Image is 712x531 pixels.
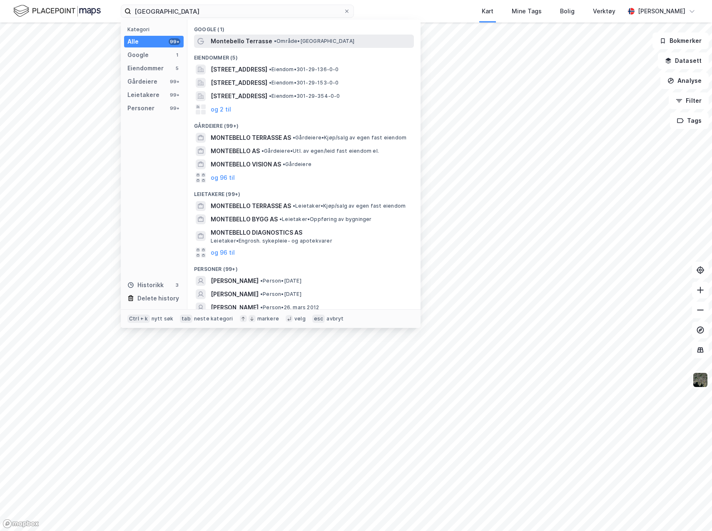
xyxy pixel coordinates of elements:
[669,92,709,109] button: Filter
[692,372,708,388] img: 9k=
[293,203,295,209] span: •
[211,289,259,299] span: [PERSON_NAME]
[279,216,372,223] span: Leietaker • Oppføring av bygninger
[211,104,231,114] button: og 2 til
[274,38,354,45] span: Område • [GEOGRAPHIC_DATA]
[127,50,149,60] div: Google
[260,278,301,284] span: Person • [DATE]
[269,66,271,72] span: •
[260,291,263,297] span: •
[269,66,339,73] span: Eiendom • 301-29-136-0-0
[283,161,285,167] span: •
[169,105,180,112] div: 99+
[293,134,406,141] span: Gårdeiere • Kjøp/salg av egen fast eiendom
[127,315,150,323] div: Ctrl + k
[269,93,340,99] span: Eiendom • 301-29-354-0-0
[187,20,421,35] div: Google (1)
[174,65,180,72] div: 5
[169,78,180,85] div: 99+
[13,4,101,18] img: logo.f888ab2527a4732fd821a326f86c7f29.svg
[293,203,406,209] span: Leietaker • Kjøp/salg av egen fast eiendom
[131,5,344,17] input: Søk på adresse, matrikkel, gårdeiere, leietakere eller personer
[211,248,235,258] button: og 96 til
[512,6,542,16] div: Mine Tags
[312,315,325,323] div: esc
[293,134,295,141] span: •
[261,148,379,154] span: Gårdeiere • Utl. av egen/leid fast eiendom el.
[593,6,615,16] div: Verktøy
[269,93,271,99] span: •
[260,304,263,310] span: •
[211,228,411,238] span: MONTEBELLO DIAGNOSTICS AS
[137,293,179,303] div: Delete history
[180,315,192,323] div: tab
[261,148,264,154] span: •
[211,201,291,211] span: MONTEBELLO TERRASSE AS
[127,37,139,47] div: Alle
[257,315,279,322] div: markere
[670,112,709,129] button: Tags
[211,65,267,74] span: [STREET_ADDRESS]
[211,303,259,313] span: [PERSON_NAME]
[187,184,421,199] div: Leietakere (99+)
[274,38,276,44] span: •
[211,78,267,88] span: [STREET_ADDRESS]
[260,278,263,284] span: •
[211,91,267,101] span: [STREET_ADDRESS]
[652,32,709,49] button: Bokmerker
[658,52,709,69] button: Datasett
[152,315,174,322] div: nytt søk
[187,259,421,274] div: Personer (99+)
[174,52,180,58] div: 1
[670,491,712,531] iframe: Chat Widget
[169,38,180,45] div: 99+
[127,26,184,32] div: Kategori
[294,315,306,322] div: velg
[560,6,575,16] div: Bolig
[638,6,685,16] div: [PERSON_NAME]
[211,214,278,224] span: MONTEBELLO BYGG AS
[283,161,311,168] span: Gårdeiere
[279,216,282,222] span: •
[187,116,421,131] div: Gårdeiere (99+)
[211,173,235,183] button: og 96 til
[211,159,281,169] span: MONTEBELLO VISION AS
[127,103,154,113] div: Personer
[269,79,271,86] span: •
[260,304,319,311] span: Person • 26. mars 2012
[269,79,339,86] span: Eiendom • 301-29-153-0-0
[211,238,332,244] span: Leietaker • Engrosh. sykepleie- og apotekvarer
[174,282,180,288] div: 3
[194,315,233,322] div: neste kategori
[127,280,164,290] div: Historikk
[187,48,421,63] div: Eiendommer (5)
[660,72,709,89] button: Analyse
[211,276,259,286] span: [PERSON_NAME]
[482,6,493,16] div: Kart
[211,146,260,156] span: MONTEBELLO AS
[127,77,157,87] div: Gårdeiere
[260,291,301,298] span: Person • [DATE]
[169,92,180,98] div: 99+
[127,63,164,73] div: Eiendommer
[211,36,272,46] span: Montebello Terrasse
[326,315,344,322] div: avbryt
[211,133,291,143] span: MONTEBELLO TERRASSE AS
[2,519,39,529] a: Mapbox homepage
[127,90,159,100] div: Leietakere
